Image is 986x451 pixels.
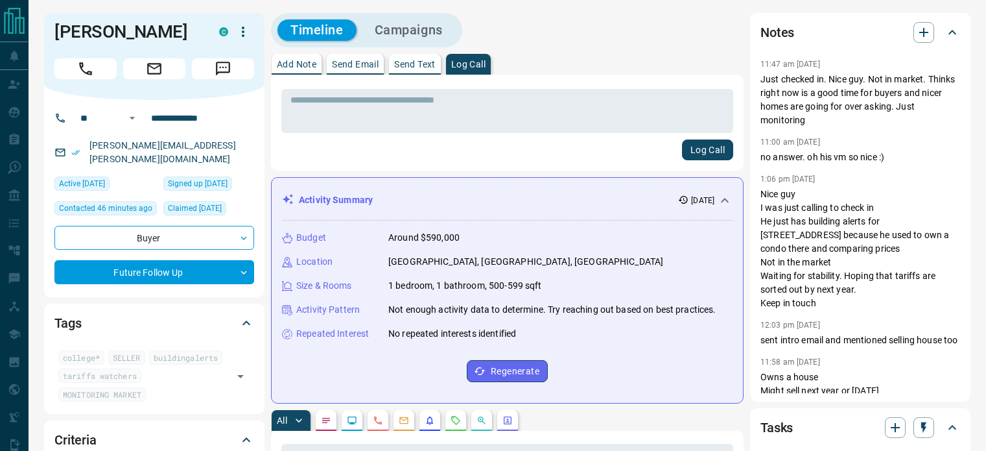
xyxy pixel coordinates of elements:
[168,202,222,215] span: Claimed [DATE]
[760,417,793,438] h2: Tasks
[54,226,254,250] div: Buyer
[219,27,228,36] div: condos.ca
[760,358,820,367] p: 11:58 am [DATE]
[54,201,157,219] div: Wed Oct 15 2025
[231,367,250,385] button: Open
[71,148,80,157] svg: Email Verified
[282,188,733,212] div: Activity Summary[DATE]
[124,110,140,126] button: Open
[760,17,960,48] div: Notes
[502,415,513,426] svg: Agent Actions
[321,415,331,426] svg: Notes
[296,327,369,341] p: Repeated Interest
[54,177,157,195] div: Sun Sep 21 2025
[388,255,663,269] p: [GEOGRAPHIC_DATA], [GEOGRAPHIC_DATA], [GEOGRAPHIC_DATA]
[347,415,357,426] svg: Lead Browsing Activity
[163,177,254,195] div: Tue Jan 03 2017
[123,58,185,79] span: Email
[277,416,287,425] p: All
[760,188,960,310] p: Nice guy I was just calling to check in He just has building alerts for [STREET_ADDRESS] because ...
[54,313,81,334] h2: Tags
[332,60,379,69] p: Send Email
[760,175,816,184] p: 1:06 pm [DATE]
[296,279,352,293] p: Size & Rooms
[373,415,383,426] svg: Calls
[451,60,486,69] p: Log Call
[296,231,326,245] p: Budget
[299,193,373,207] p: Activity Summary
[296,255,333,269] p: Location
[760,151,960,164] p: no answer. oh his vm so nice :)
[760,334,960,347] p: sent intro email and mentioned selling house too
[388,303,716,317] p: Not enough activity data to determine. Try reaching out based on best practices.
[54,58,117,79] span: Call
[168,177,228,190] span: Signed up [DATE]
[277,60,316,69] p: Add Note
[394,60,436,69] p: Send Text
[54,260,254,284] div: Future Follow Up
[54,308,254,339] div: Tags
[760,60,820,69] p: 11:47 am [DATE]
[296,303,360,317] p: Activity Pattern
[425,415,435,426] svg: Listing Alerts
[682,140,733,160] button: Log Call
[59,177,105,190] span: Active [DATE]
[467,360,548,382] button: Regenerate
[760,138,820,147] p: 11:00 am [DATE]
[691,195,714,206] p: [DATE]
[163,201,254,219] div: Mon Jul 07 2025
[451,415,461,426] svg: Requests
[476,415,487,426] svg: Opportunities
[399,415,409,426] svg: Emails
[388,327,516,341] p: No repeated interests identified
[388,231,460,245] p: Around $590,000
[362,19,456,41] button: Campaigns
[59,202,152,215] span: Contacted 46 minutes ago
[760,22,794,43] h2: Notes
[54,21,200,42] h1: [PERSON_NAME]
[760,73,960,127] p: Just checked in. Nice guy. Not in market. Thinks right now is a good time for buyers and nicer ho...
[277,19,357,41] button: Timeline
[54,430,97,450] h2: Criteria
[760,412,960,443] div: Tasks
[192,58,254,79] span: Message
[89,140,236,164] a: [PERSON_NAME][EMAIL_ADDRESS][PERSON_NAME][DOMAIN_NAME]
[388,279,542,293] p: 1 bedroom, 1 bathroom, 500-599 sqft
[760,321,820,330] p: 12:03 pm [DATE]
